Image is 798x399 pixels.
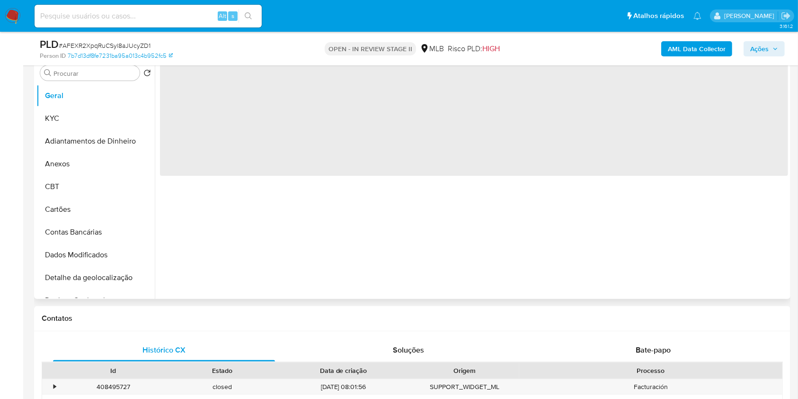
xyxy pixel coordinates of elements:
button: Anexos [36,153,155,175]
span: Histórico CX [142,345,186,355]
div: Origem [417,366,513,375]
div: Estado [175,366,271,375]
button: search-icon [239,9,258,23]
span: Atalhos rápidos [633,11,684,21]
button: Detalhe da geolocalização [36,266,155,289]
h1: Contatos [42,314,783,323]
span: Soluções [393,345,424,355]
a: Sair [781,11,791,21]
button: Adiantamentos de Dinheiro [36,130,155,153]
button: Geral [36,84,155,107]
div: Facturación [519,379,782,395]
span: Alt [219,11,226,20]
button: Retornar ao pedido padrão [143,69,151,80]
p: ana.conceicao@mercadolivre.com [724,11,778,20]
button: Dados Modificados [36,244,155,266]
span: Risco PLD: [448,44,500,54]
div: Id [65,366,161,375]
button: Procurar [44,69,52,77]
button: AML Data Collector [661,41,732,56]
div: closed [168,379,277,395]
a: 7b7d13df8fe7231ba95a013c4b952fc5 [68,52,173,60]
button: Ações [744,41,785,56]
div: MLB [420,44,444,54]
b: Person ID [40,52,66,60]
input: Procurar [53,69,136,78]
div: Data de criação [284,366,403,375]
div: • [53,382,56,391]
span: # AFEXR2XpqRuCSyl8aJUcyZD1 [59,41,151,50]
button: Cartões [36,198,155,221]
a: Notificações [693,12,701,20]
button: Devices Geolocation [36,289,155,312]
div: [DATE] 08:01:56 [277,379,410,395]
button: CBT [36,175,155,198]
b: PLD [40,36,59,52]
span: 3.161.2 [780,22,793,30]
div: SUPPORT_WIDGET_ML [410,379,519,395]
span: Ações [750,41,769,56]
span: HIGH [482,43,500,54]
b: AML Data Collector [668,41,726,56]
p: OPEN - IN REVIEW STAGE II [325,42,416,55]
div: Processo [526,366,776,375]
span: s [231,11,234,20]
span: Bate-papo [636,345,671,355]
button: Contas Bancárias [36,221,155,244]
input: Pesquise usuários ou casos... [35,10,262,22]
button: KYC [36,107,155,130]
div: 408495727 [59,379,168,395]
span: ‌ [160,57,788,176]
